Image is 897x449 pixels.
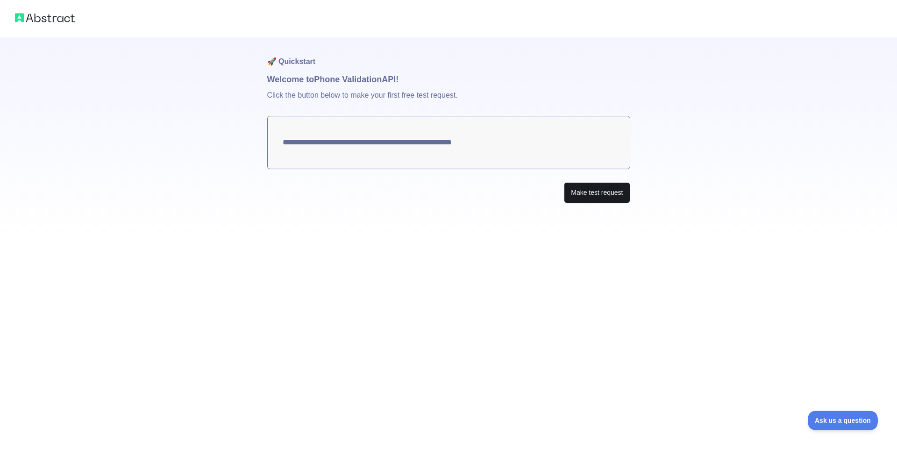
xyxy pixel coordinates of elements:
[564,182,630,203] button: Make test request
[808,411,878,430] iframe: Toggle Customer Support
[15,11,75,24] img: Abstract logo
[267,73,630,86] h1: Welcome to Phone Validation API!
[267,37,630,73] h1: 🚀 Quickstart
[267,86,630,116] p: Click the button below to make your first free test request.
